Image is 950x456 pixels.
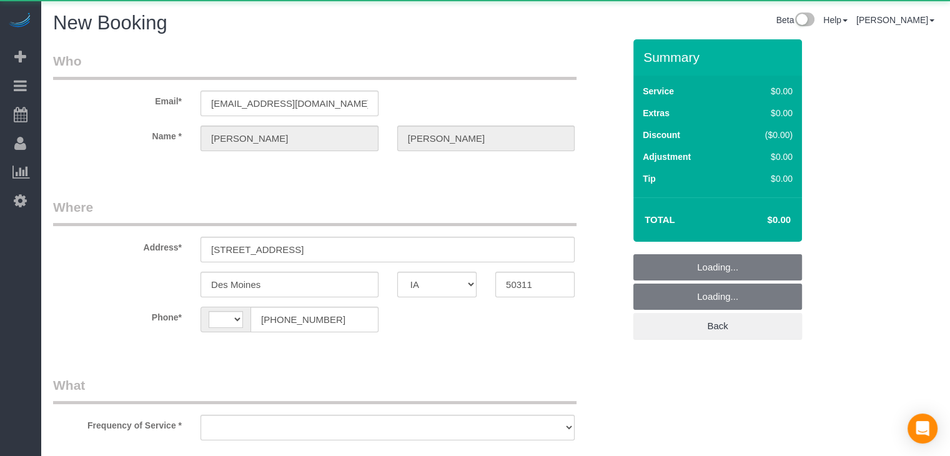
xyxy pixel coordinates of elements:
label: Discount [643,129,680,141]
input: Email* [200,91,379,116]
div: Open Intercom Messenger [908,414,938,444]
div: ($0.00) [739,129,793,141]
label: Phone* [44,307,191,324]
label: Service [643,85,674,97]
img: New interface [794,12,814,29]
strong: Total [645,214,675,225]
input: City* [200,272,379,297]
div: $0.00 [739,151,793,163]
a: [PERSON_NAME] [856,15,934,25]
label: Address* [44,237,191,254]
h4: $0.00 [730,215,791,226]
input: First Name* [200,126,379,151]
legend: Who [53,52,576,80]
div: $0.00 [739,107,793,119]
label: Email* [44,91,191,107]
label: Tip [643,172,656,185]
input: Last Name* [397,126,575,151]
label: Frequency of Service * [44,415,191,432]
legend: Where [53,198,576,226]
input: Zip Code* [495,272,575,297]
img: Automaid Logo [7,12,32,30]
a: Back [633,313,802,339]
h3: Summary [643,50,796,64]
div: $0.00 [739,172,793,185]
label: Adjustment [643,151,691,163]
span: New Booking [53,12,167,34]
div: $0.00 [739,85,793,97]
a: Help [823,15,848,25]
label: Name * [44,126,191,142]
input: Phone* [250,307,379,332]
legend: What [53,376,576,404]
a: Beta [776,15,814,25]
label: Extras [643,107,670,119]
